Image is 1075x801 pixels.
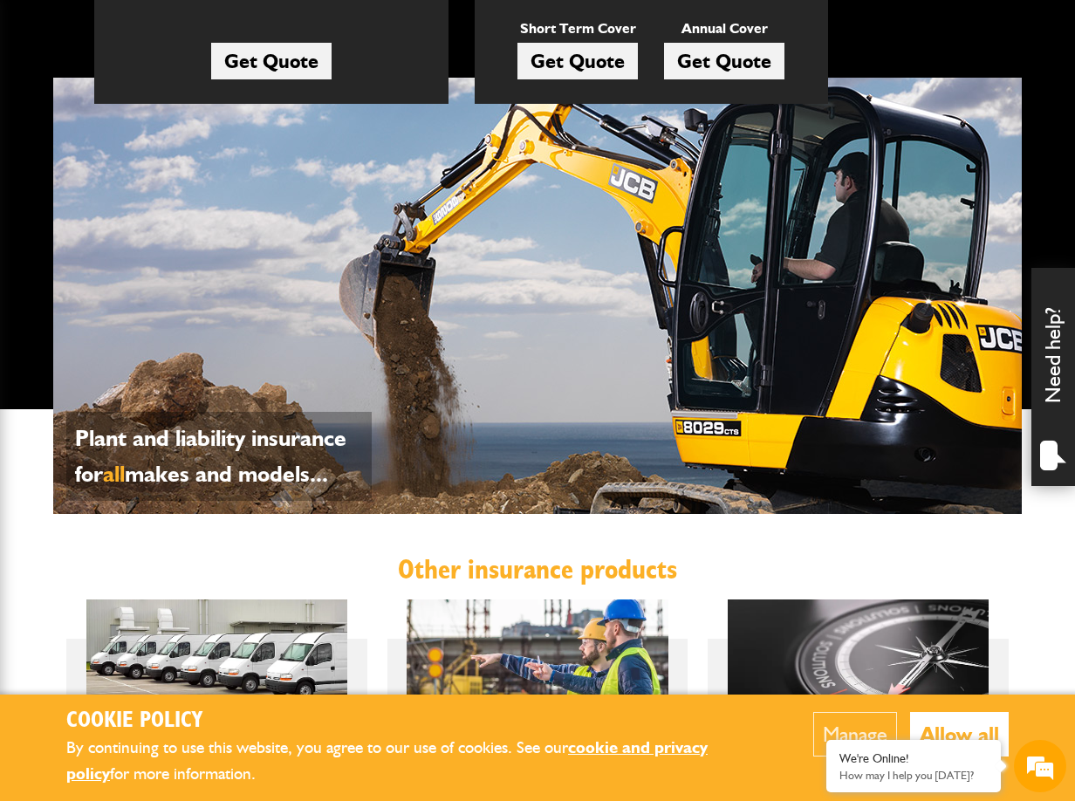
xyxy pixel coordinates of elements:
h2: Cookie Policy [66,708,760,735]
button: Allow all [910,712,1009,756]
p: Short Term Cover [517,17,638,40]
p: Annual Cover [664,17,784,40]
a: Get Quote [517,43,638,79]
span: all [103,460,125,488]
p: Plant and liability insurance for makes and models... [75,421,363,492]
button: Manage [813,712,897,756]
a: Get Quote [211,43,332,79]
p: By continuing to use this website, you agree to our use of cookies. See our for more information. [66,735,760,788]
h2: Other insurance products [66,553,1009,586]
a: Get Quote [664,43,784,79]
p: How may I help you today? [839,769,988,782]
div: Need help? [1031,268,1075,486]
img: Bespoke insurance broking [728,599,989,736]
div: We're Online! [839,751,988,766]
img: Motor fleet insurance [86,599,348,736]
img: Construction insurance [407,599,668,736]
